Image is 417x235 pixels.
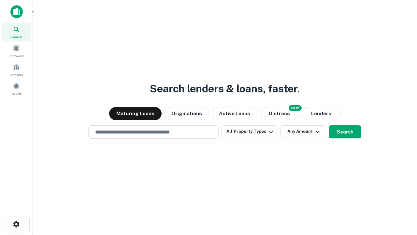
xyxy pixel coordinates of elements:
button: Maturing Loans [109,107,162,120]
iframe: Chat Widget [384,183,417,214]
span: Borrowers [8,53,24,58]
button: Originations [164,107,209,120]
div: NEW [289,105,302,111]
button: Lenders [302,107,341,120]
button: Search [329,125,361,138]
a: Search [2,23,31,41]
span: Search [10,34,22,39]
button: All Property Types [221,125,278,138]
span: Saved [12,91,21,96]
button: Search distressed loans with lien and other non-mortgage details. [260,107,299,120]
button: Any Amount [280,125,326,138]
a: Saved [2,80,31,98]
span: Contacts [10,72,23,77]
img: capitalize-icon.png [10,5,23,18]
a: Contacts [2,61,31,79]
a: Borrowers [2,42,31,60]
h3: Search lenders & loans, faster. [150,81,300,97]
button: Active Loans [212,107,257,120]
